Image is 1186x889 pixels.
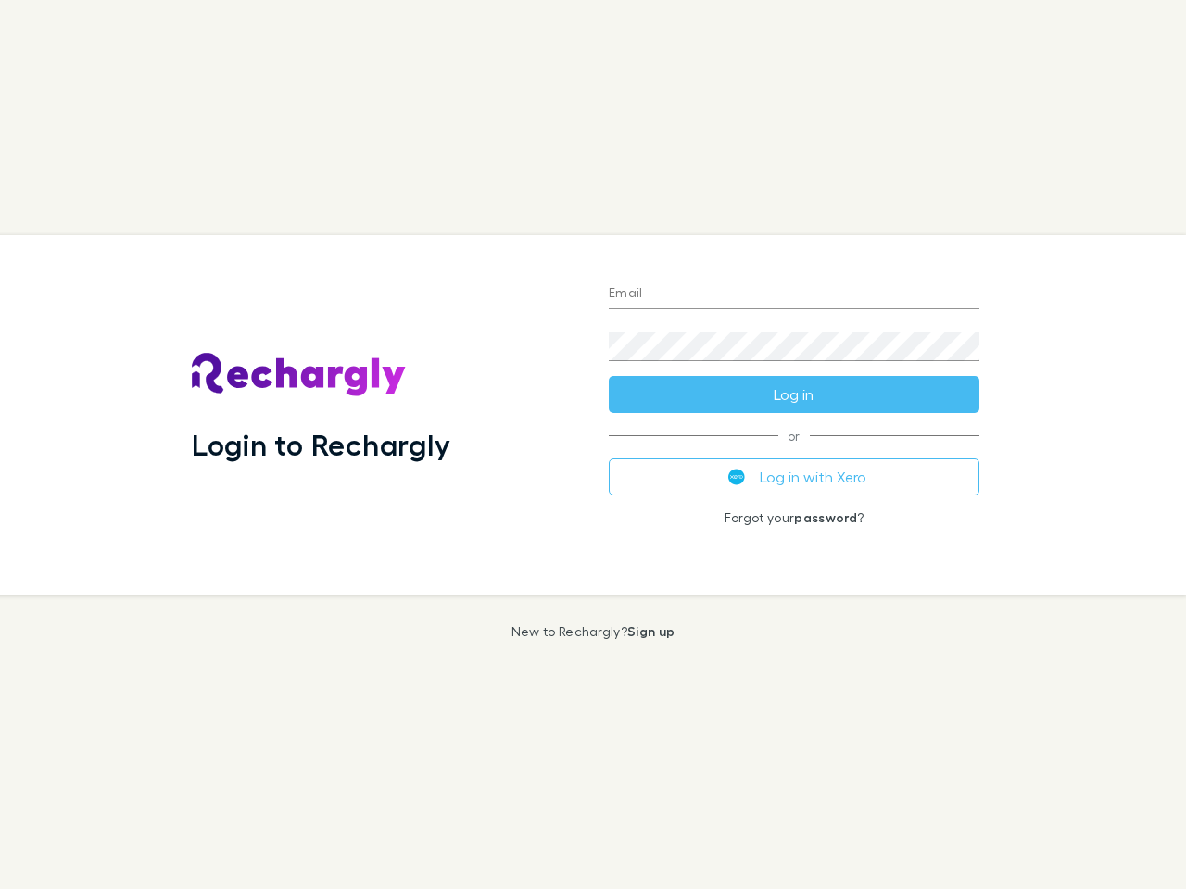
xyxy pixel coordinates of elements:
img: Rechargly's Logo [192,353,407,397]
span: or [609,435,979,436]
button: Log in with Xero [609,458,979,495]
h1: Login to Rechargly [192,427,450,462]
button: Log in [609,376,979,413]
p: New to Rechargly? [511,624,675,639]
a: Sign up [627,623,675,639]
a: password [794,509,857,525]
p: Forgot your ? [609,510,979,525]
img: Xero's logo [728,469,745,485]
